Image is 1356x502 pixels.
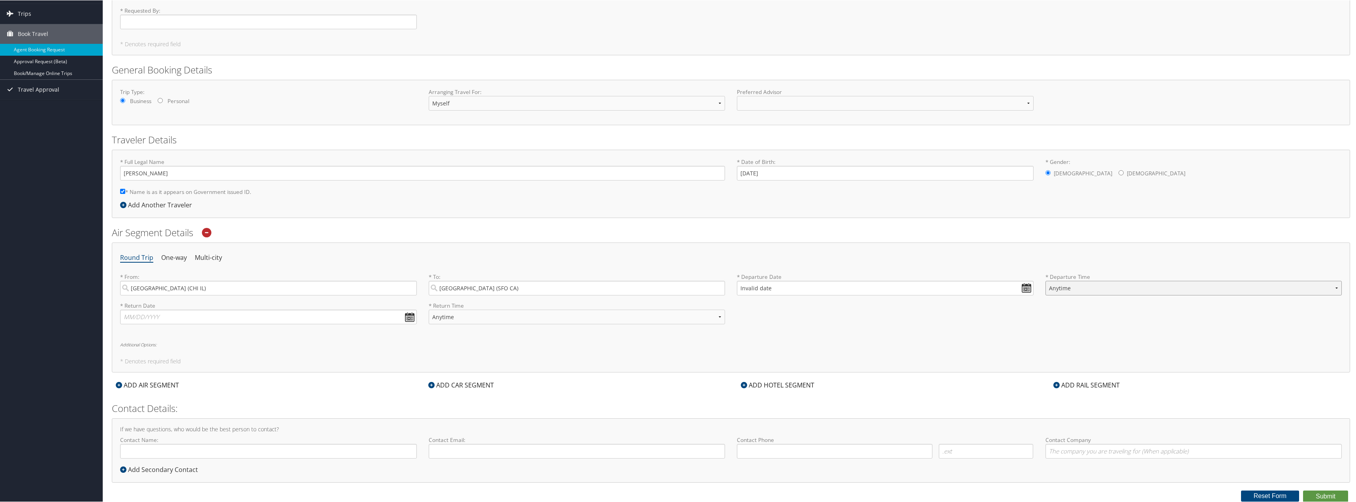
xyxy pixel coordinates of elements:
[120,444,417,458] input: Contact Name:
[1045,273,1342,301] label: * Departure Time
[424,380,498,389] div: ADD CAR SEGMENT
[120,165,725,180] input: * Full Legal Name
[737,280,1034,295] input: MM/DD/YYYY
[737,273,1034,280] label: * Departure Date
[120,158,725,180] label: * Full Legal Name
[18,24,48,43] span: Book Travel
[120,436,417,458] label: Contact Name:
[120,301,417,309] label: * Return Date
[120,342,1342,346] h6: Additional Options:
[112,133,1350,146] h2: Traveler Details
[120,309,417,324] input: MM/DD/YYYY
[161,250,187,265] li: One-way
[195,250,222,265] li: Multi-city
[120,358,1342,364] h5: * Denotes required field
[120,464,202,474] div: Add Secondary Contact
[1045,158,1342,181] label: * Gender:
[18,79,59,99] span: Travel Approval
[120,88,417,96] label: Trip Type:
[120,6,417,29] label: * Requested By :
[737,380,818,389] div: ADD HOTEL SEGMENT
[429,444,725,458] input: Contact Email:
[1241,490,1299,501] button: Reset Form
[1045,170,1051,175] input: * Gender:[DEMOGRAPHIC_DATA][DEMOGRAPHIC_DATA]
[112,226,1350,239] h2: Air Segment Details
[120,200,196,209] div: Add Another Traveler
[168,97,189,105] label: Personal
[737,165,1034,180] input: * Date of Birth:
[1303,490,1348,502] button: Submit
[1127,165,1185,180] label: [DEMOGRAPHIC_DATA]
[112,63,1350,76] h2: General Booking Details
[120,188,125,194] input: * Name is as it appears on Government issued ID.
[737,158,1034,180] label: * Date of Birth:
[120,280,417,295] input: City or Airport Code
[130,97,151,105] label: Business
[429,301,725,309] label: * Return Time
[1049,380,1124,389] div: ADD RAIL SEGMENT
[18,4,31,23] span: Trips
[120,14,417,29] input: * Requested By:
[429,280,725,295] input: City or Airport Code
[120,41,1342,47] h5: * Denotes required field
[429,273,725,295] label: * To:
[120,184,251,199] label: * Name is as it appears on Government issued ID.
[737,436,1034,444] label: Contact Phone
[1045,444,1342,458] input: Contact Company
[120,250,153,265] li: Round Trip
[120,273,417,295] label: * From:
[1045,436,1342,458] label: Contact Company
[429,88,725,96] label: Arranging Travel For:
[429,436,725,458] label: Contact Email:
[120,426,1342,432] h4: If we have questions, who would be the best person to contact?
[1054,165,1112,180] label: [DEMOGRAPHIC_DATA]
[939,444,1033,458] input: .ext
[1045,280,1342,295] select: * Departure Time
[112,401,1350,415] h2: Contact Details:
[737,88,1034,96] label: Preferred Advisor
[1119,170,1124,175] input: * Gender:[DEMOGRAPHIC_DATA][DEMOGRAPHIC_DATA]
[112,380,183,389] div: ADD AIR SEGMENT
